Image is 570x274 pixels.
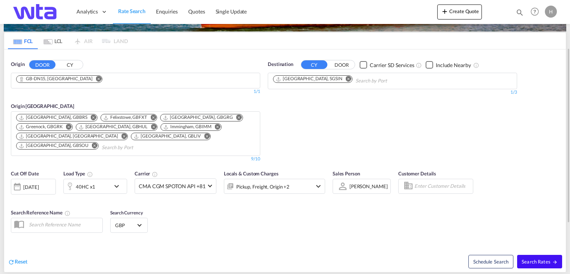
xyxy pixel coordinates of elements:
button: Note: By default Schedule search will only considerorigin ports, destination ports and cut off da... [468,255,513,268]
span: Search Reference Name [11,210,70,216]
span: CMA CGM SPOTON API +81 [139,183,205,190]
button: CY [57,61,83,69]
div: Immingham, GBIMM [163,124,211,130]
div: Press delete to remove this chip. [133,133,202,139]
span: Quotes [188,8,205,15]
button: Remove [145,114,157,122]
span: Locals & Custom Charges [224,171,279,177]
button: DOOR [29,60,55,69]
div: Press delete to remove this chip. [163,114,234,121]
div: Include Nearby [436,61,471,69]
span: GBP [115,222,136,229]
div: Felixstowe, GBFXT [103,114,147,121]
input: Chips input. [102,142,173,154]
span: Load Type [63,171,93,177]
md-icon: icon-chevron-down [112,182,125,191]
div: Pickup Freight Origin Destination Factory Stuffing [236,181,289,192]
span: Origin [GEOGRAPHIC_DATA] [11,103,74,109]
div: OriginDOOR CY Chips container. Use arrow keys to select chips.1/1Origin [GEOGRAPHIC_DATA] Chips c... [4,49,566,272]
md-icon: icon-plus 400-fg [440,7,449,16]
md-checkbox: Checkbox No Ink [360,61,414,69]
button: icon-plus 400-fgCreate Quote [437,4,482,19]
div: 1/3 [268,89,517,96]
input: Search Reference Name [25,219,102,230]
div: Press delete to remove this chip. [19,142,90,149]
div: Press delete to remove this chip. [19,124,64,130]
span: Analytics [76,8,98,15]
div: Southampton, GBSOU [19,142,88,149]
div: Press delete to remove this chip. [19,76,94,82]
span: Rate Search [118,8,145,14]
span: Cut Off Date [11,171,39,177]
span: Carrier [135,171,158,177]
button: Remove [341,76,352,83]
span: Search Rates [522,259,558,265]
md-icon: Your search will be saved by the below given name [64,210,70,216]
div: Bristol, GBBRS [19,114,87,121]
span: Customer Details [398,171,436,177]
div: Help [528,5,545,19]
div: Pickup Freight Origin Destination Factory Stuffingicon-chevron-down [224,179,325,194]
md-select: Select Currency: £ GBPUnited Kingdom Pound [114,220,144,231]
button: Remove [61,124,72,131]
div: [PERSON_NAME] [349,183,388,189]
md-icon: icon-information-outline [87,171,93,177]
md-select: Sales Person: Helen Downes [349,181,388,192]
span: Search Currency [110,210,143,216]
div: 1/1 [11,88,260,95]
md-chips-wrap: Chips container. Use arrow keys to select chips. [15,73,108,86]
div: Hull, GBHUL [78,124,148,130]
button: CY [301,60,327,69]
md-icon: icon-arrow-right [552,259,558,265]
md-icon: icon-magnify [516,8,524,16]
md-icon: The selected Trucker/Carrierwill be displayed in the rate results If the rates are from another f... [152,171,158,177]
div: Singapore, SGSIN [276,76,342,82]
div: Grangemouth, GBGRG [163,114,233,121]
input: Enter Customer Details [414,181,471,192]
md-icon: icon-chevron-down [314,182,323,191]
md-pagination-wrapper: Use the left and right arrow keys to navigate between tabs [8,33,128,49]
div: London Gateway Port, GBLGP [19,133,118,139]
button: Remove [87,142,98,150]
span: Help [528,5,541,18]
span: Single Update [216,8,247,15]
div: GB-DN15, North Lincolnshire [19,76,92,82]
input: Chips input. [355,75,427,87]
div: [DATE] [11,179,56,195]
div: icon-magnify [516,8,524,19]
span: Sales Person [333,171,360,177]
md-tab-item: LCL [38,33,68,49]
div: Greenock, GBGRK [19,124,63,130]
md-datepicker: Select [11,194,16,204]
div: 9/10 [251,156,260,162]
button: Remove [210,124,221,131]
button: Remove [91,76,102,83]
span: Destination [268,61,293,68]
div: H [545,6,557,18]
button: Remove [116,133,127,141]
div: [DATE] [23,184,39,190]
div: 40HC x1icon-chevron-down [63,179,127,194]
md-chips-wrap: Chips container. Use arrow keys to select chips. [272,73,430,87]
div: Press delete to remove this chip. [163,124,213,130]
button: Remove [146,124,157,131]
div: 40HC x1 [76,181,95,192]
md-icon: Unchecked: Search for CY (Container Yard) services for all selected carriers.Checked : Search for... [416,62,422,68]
div: Press delete to remove this chip. [103,114,148,121]
div: Press delete to remove this chip. [276,76,344,82]
button: Remove [231,114,243,122]
md-chips-wrap: Chips container. Use arrow keys to select chips. [15,112,256,154]
div: Liverpool, GBLIV [133,133,201,139]
span: Origin [11,61,24,68]
md-icon: Unchecked: Ignores neighbouring ports when fetching rates.Checked : Includes neighbouring ports w... [473,62,479,68]
div: Press delete to remove this chip. [19,133,119,139]
div: icon-refreshReset [8,258,27,266]
md-icon: icon-refresh [8,259,15,265]
span: Reset [15,258,27,265]
button: Remove [86,114,97,122]
div: Press delete to remove this chip. [78,124,149,130]
img: bf843820205c11f09835497521dffd49.png [11,3,62,20]
div: Press delete to remove this chip. [19,114,89,121]
span: Enquiries [156,8,178,15]
button: DOOR [328,61,355,69]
